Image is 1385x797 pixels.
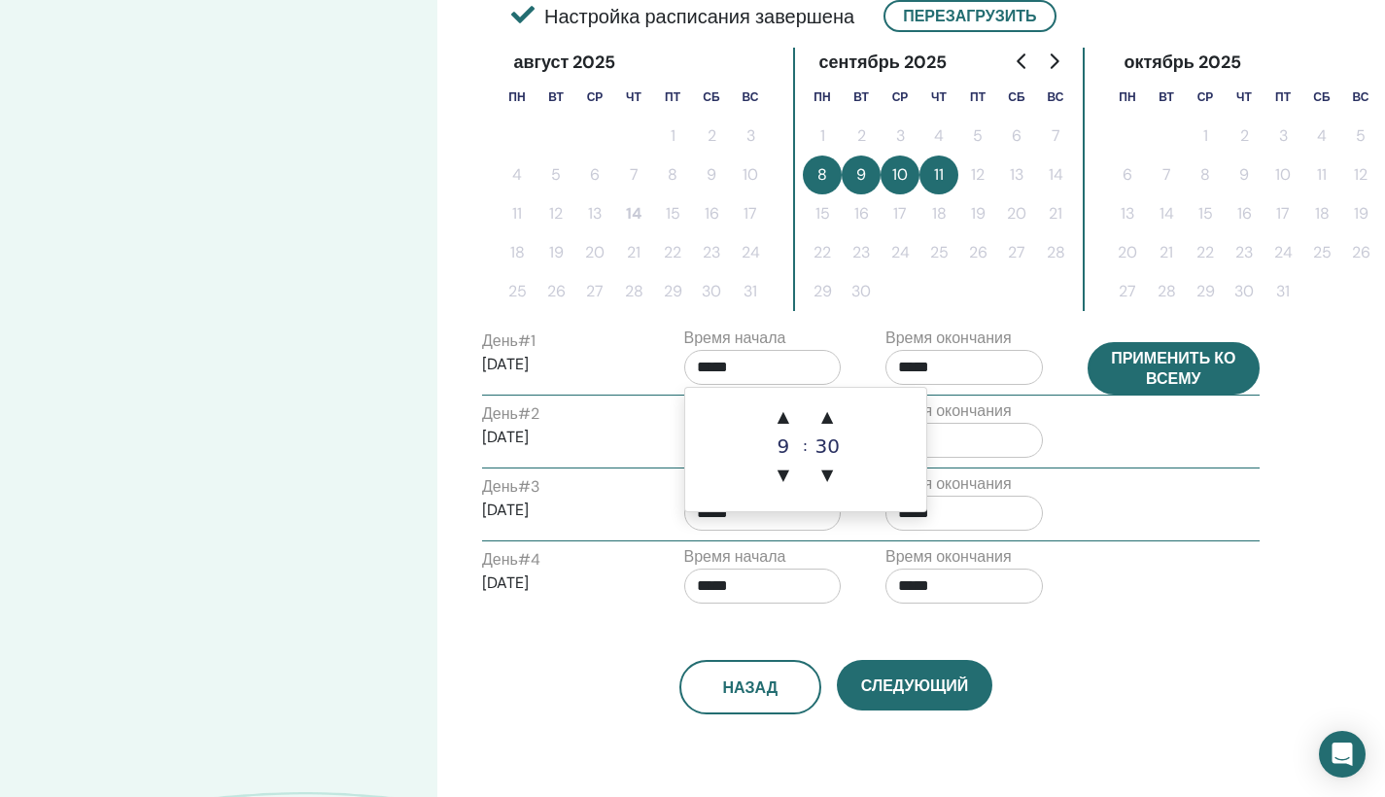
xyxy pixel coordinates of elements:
[1302,233,1341,272] button: 25
[1036,194,1075,233] button: 21
[803,48,962,78] div: сентябрь 2025
[1108,272,1147,311] button: 27
[614,194,653,233] button: 14
[1007,42,1038,81] button: Go to previous month
[1264,156,1302,194] button: 10
[808,456,847,495] span: ▼
[731,194,770,233] button: 17
[1225,156,1264,194] button: 9
[482,572,640,595] p: [DATE]
[498,48,632,78] div: август 2025
[482,475,539,499] label: День # 3
[1264,194,1302,233] button: 17
[653,194,692,233] button: 15
[692,156,731,194] button: 9
[653,156,692,194] button: 8
[919,117,958,156] button: 4
[1264,78,1302,117] th: пятница
[919,156,958,194] button: 11
[692,194,731,233] button: 16
[614,78,653,117] th: четверг
[614,272,653,311] button: 28
[482,329,536,353] label: День # 1
[1147,156,1186,194] button: 7
[1225,233,1264,272] button: 23
[1186,233,1225,272] button: 22
[885,399,1012,423] label: Время окончания
[885,472,1012,496] label: Время окончания
[885,327,1012,350] label: Время окончания
[482,548,540,572] label: День # 4
[842,272,881,311] button: 30
[537,233,575,272] button: 19
[1186,78,1225,117] th: среда
[997,117,1036,156] button: 6
[861,676,968,696] span: Следующий
[1038,42,1069,81] button: Go to next month
[653,233,692,272] button: 22
[575,272,614,311] button: 27
[881,194,919,233] button: 17
[575,233,614,272] button: 20
[1341,156,1380,194] button: 12
[842,194,881,233] button: 16
[808,436,847,456] div: 30
[722,677,778,698] span: Назад
[1225,78,1264,117] th: четверг
[1147,233,1186,272] button: 21
[498,233,537,272] button: 18
[482,499,640,522] p: [DATE]
[1302,194,1341,233] button: 18
[1341,117,1380,156] button: 5
[575,156,614,194] button: 6
[1225,117,1264,156] button: 2
[764,398,803,436] span: ▲
[1302,117,1341,156] button: 4
[881,117,919,156] button: 3
[498,272,537,311] button: 25
[653,272,692,311] button: 29
[1186,272,1225,311] button: 29
[1108,156,1147,194] button: 6
[803,272,842,311] button: 29
[537,78,575,117] th: вторник
[498,156,537,194] button: 4
[731,117,770,156] button: 3
[731,78,770,117] th: воскресенье
[1036,78,1075,117] th: воскресенье
[803,233,842,272] button: 22
[958,156,997,194] button: 12
[684,545,786,569] label: Время начала
[958,117,997,156] button: 5
[653,78,692,117] th: пятница
[958,78,997,117] th: пятница
[1108,233,1147,272] button: 20
[1108,78,1147,117] th: понедельник
[1302,156,1341,194] button: 11
[881,78,919,117] th: среда
[1147,194,1186,233] button: 14
[803,156,842,194] button: 8
[511,2,854,31] span: Настройка расписания завершена
[1264,233,1302,272] button: 24
[764,456,803,495] span: ▼
[498,194,537,233] button: 11
[803,398,808,495] div: :
[575,194,614,233] button: 13
[1341,233,1380,272] button: 26
[537,156,575,194] button: 5
[764,436,803,456] div: 9
[614,233,653,272] button: 21
[653,117,692,156] button: 1
[498,78,537,117] th: понедельник
[482,402,539,426] label: День # 2
[1186,117,1225,156] button: 1
[1225,194,1264,233] button: 16
[803,194,842,233] button: 15
[803,117,842,156] button: 1
[997,233,1036,272] button: 27
[1036,233,1075,272] button: 28
[885,545,1012,569] label: Время окончания
[958,194,997,233] button: 19
[1302,78,1341,117] th: суббота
